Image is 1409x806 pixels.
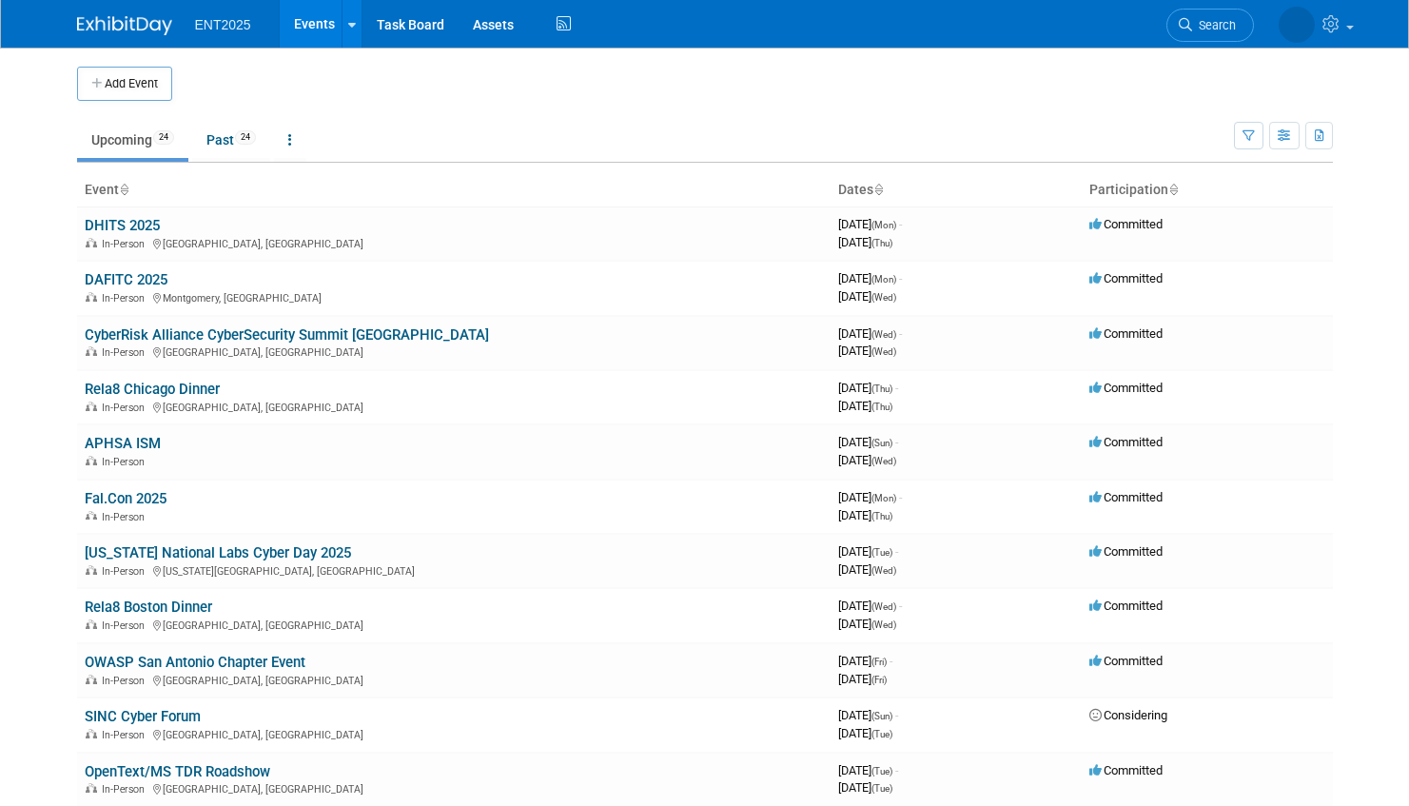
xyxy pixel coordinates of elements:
a: Upcoming24 [77,122,188,158]
span: - [899,599,902,613]
a: Sort by Participation Type [1168,182,1178,197]
a: DAFITC 2025 [85,271,167,288]
span: (Wed) [871,456,896,466]
span: [DATE] [838,399,892,413]
img: In-Person Event [86,402,97,411]
span: [DATE] [838,490,902,504]
span: 24 [153,130,174,145]
a: Rela8 Boston Dinner [85,599,212,616]
a: SINC Cyber Forum [85,708,201,725]
span: - [895,435,898,449]
img: In-Person Event [86,238,97,247]
img: Rose Bodin [1279,7,1315,43]
span: In-Person [102,675,150,687]
th: Event [77,174,831,206]
a: APHSA ISM [85,435,161,452]
span: Committed [1089,599,1163,613]
img: In-Person Event [86,346,97,356]
div: Montgomery, [GEOGRAPHIC_DATA] [85,289,823,305]
a: Rela8 Chicago Dinner [85,381,220,398]
span: (Fri) [871,675,887,685]
span: (Wed) [871,601,896,612]
span: (Wed) [871,329,896,340]
span: [DATE] [838,235,892,249]
span: Search [1192,18,1236,32]
span: Committed [1089,763,1163,777]
span: (Thu) [871,511,892,521]
span: (Tue) [871,766,892,777]
th: Dates [831,174,1082,206]
span: - [890,654,892,668]
div: [GEOGRAPHIC_DATA], [GEOGRAPHIC_DATA] [85,617,823,632]
div: [GEOGRAPHIC_DATA], [GEOGRAPHIC_DATA] [85,780,823,796]
span: (Mon) [871,493,896,503]
span: [DATE] [838,654,892,668]
span: In-Person [102,783,150,796]
div: [GEOGRAPHIC_DATA], [GEOGRAPHIC_DATA] [85,726,823,741]
span: In-Person [102,729,150,741]
span: In-Person [102,346,150,359]
span: (Sun) [871,438,892,448]
span: [DATE] [838,217,902,231]
span: [DATE] [838,599,902,613]
span: (Tue) [871,783,892,794]
span: (Thu) [871,238,892,248]
div: [GEOGRAPHIC_DATA], [GEOGRAPHIC_DATA] [85,344,823,359]
span: [DATE] [838,708,898,722]
span: [DATE] [838,453,896,467]
span: (Wed) [871,292,896,303]
span: (Wed) [871,565,896,576]
span: (Tue) [871,547,892,558]
span: Committed [1089,490,1163,504]
span: In-Person [102,238,150,250]
a: Sort by Event Name [119,182,128,197]
span: [DATE] [838,326,902,341]
span: - [899,217,902,231]
span: [DATE] [838,544,898,559]
a: Sort by Start Date [873,182,883,197]
span: Committed [1089,381,1163,395]
span: [DATE] [838,289,896,304]
span: 24 [235,130,256,145]
a: DHITS 2025 [85,217,160,234]
span: (Wed) [871,619,896,630]
span: [DATE] [838,344,896,358]
span: Committed [1089,217,1163,231]
span: [DATE] [838,726,892,740]
span: Committed [1089,544,1163,559]
span: (Fri) [871,657,887,667]
a: [US_STATE] National Labs Cyber Day 2025 [85,544,351,561]
span: - [899,271,902,285]
span: [DATE] [838,617,896,631]
span: ENT2025 [195,17,251,32]
span: In-Person [102,456,150,468]
span: Considering [1089,708,1167,722]
span: Committed [1089,654,1163,668]
div: [US_STATE][GEOGRAPHIC_DATA], [GEOGRAPHIC_DATA] [85,562,823,578]
span: In-Person [102,619,150,632]
span: In-Person [102,565,150,578]
span: (Tue) [871,729,892,739]
span: In-Person [102,292,150,305]
span: - [895,763,898,777]
span: [DATE] [838,508,892,522]
span: [DATE] [838,672,887,686]
img: In-Person Event [86,783,97,793]
a: CyberRisk Alliance CyberSecurity Summit [GEOGRAPHIC_DATA] [85,326,489,344]
span: - [895,544,898,559]
span: In-Person [102,511,150,523]
img: In-Person Event [86,511,97,521]
img: In-Person Event [86,292,97,302]
span: In-Person [102,402,150,414]
img: In-Person Event [86,619,97,629]
a: Search [1166,9,1254,42]
span: [DATE] [838,763,898,777]
div: [GEOGRAPHIC_DATA], [GEOGRAPHIC_DATA] [85,235,823,250]
span: (Sun) [871,711,892,721]
span: - [899,326,902,341]
span: (Mon) [871,274,896,285]
a: Fal.Con 2025 [85,490,166,507]
div: [GEOGRAPHIC_DATA], [GEOGRAPHIC_DATA] [85,399,823,414]
img: In-Person Event [86,456,97,465]
th: Participation [1082,174,1333,206]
